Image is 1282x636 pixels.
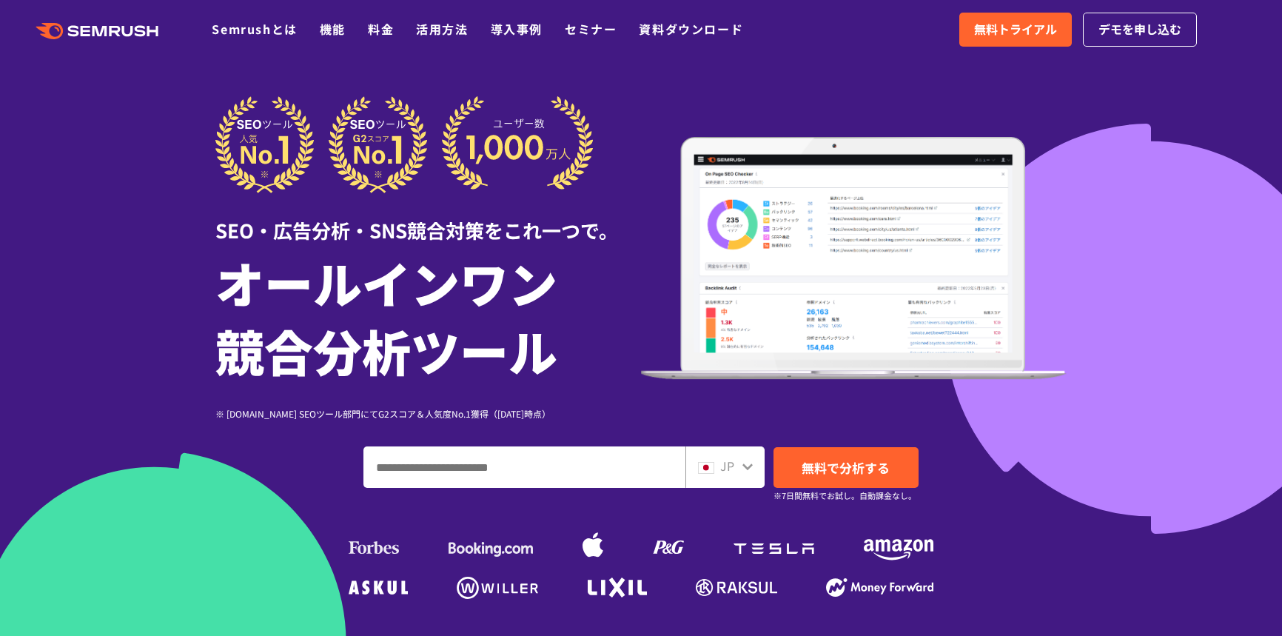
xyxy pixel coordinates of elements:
a: 無料で分析する [773,447,919,488]
span: デモを申し込む [1098,20,1181,39]
div: SEO・広告分析・SNS競合対策をこれ一つで。 [215,193,641,244]
a: セミナー [565,20,617,38]
a: デモを申し込む [1083,13,1197,47]
div: ※ [DOMAIN_NAME] SEOツール部門にてG2スコア＆人気度No.1獲得（[DATE]時点） [215,406,641,421]
span: JP [720,457,734,475]
small: ※7日間無料でお試し。自動課金なし。 [773,489,916,503]
a: 機能 [320,20,346,38]
a: 導入事例 [491,20,543,38]
a: 無料トライアル [959,13,1072,47]
h1: オールインワン 競合分析ツール [215,248,641,384]
span: 無料で分析する [802,458,890,477]
a: 活用方法 [416,20,468,38]
a: 料金 [368,20,394,38]
a: Semrushとは [212,20,297,38]
span: 無料トライアル [974,20,1057,39]
a: 資料ダウンロード [639,20,743,38]
input: ドメイン、キーワードまたはURLを入力してください [364,447,685,487]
